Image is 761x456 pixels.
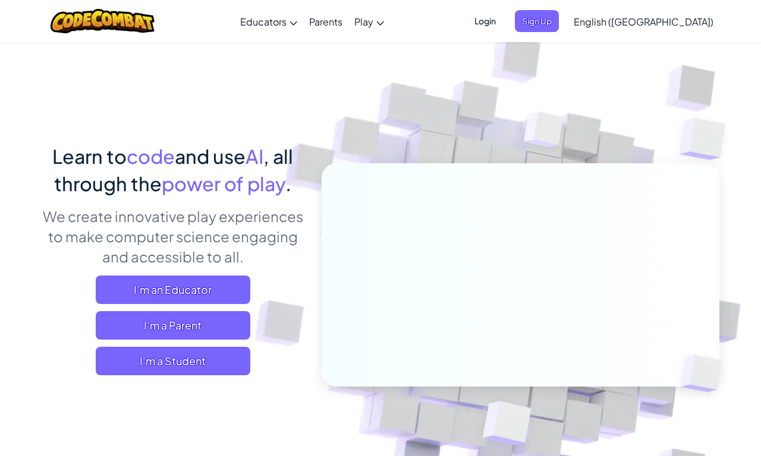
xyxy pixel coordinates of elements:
span: Learn to [52,144,127,168]
button: Sign Up [515,10,559,32]
img: CodeCombat logo [51,9,155,33]
a: Educators [234,5,303,37]
a: English ([GEOGRAPHIC_DATA]) [568,5,719,37]
span: Play [354,15,373,28]
span: . [285,172,291,195]
a: I'm an Educator [96,275,250,304]
span: code [127,144,175,168]
p: We create innovative play experiences to make computer science engaging and accessible to all. [42,206,304,267]
button: I'm a Student [96,347,250,375]
button: Login [467,10,503,32]
span: English ([GEOGRAPHIC_DATA]) [574,15,713,28]
img: Overlap cubes [661,330,750,417]
span: Educators [240,15,287,28]
a: I'm a Parent [96,311,250,340]
span: and use [175,144,246,168]
span: AI [246,144,263,168]
a: Play [348,5,390,37]
a: Parents [303,5,348,37]
span: power of play [162,172,285,195]
img: Overlap cubes [502,88,587,177]
img: Overlap cubes [656,89,759,189]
